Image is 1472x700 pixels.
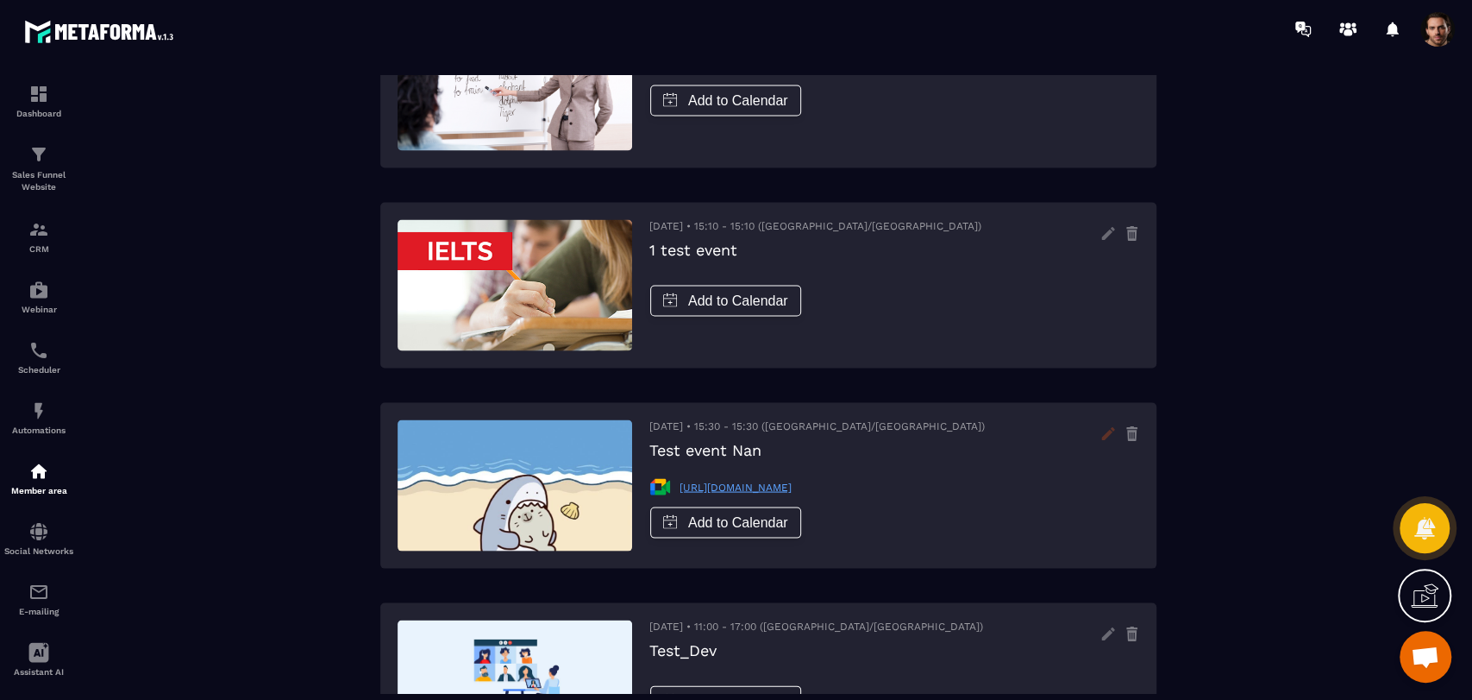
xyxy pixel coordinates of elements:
p: Webinar [4,305,73,314]
img: formation [28,219,49,240]
p: Member area [4,486,73,495]
img: automations [28,280,49,300]
a: emailemailE-mailing [4,569,73,629]
h3: Test_Dev [649,640,983,659]
span: [DATE] • 15:30 - 15:30 ([GEOGRAPHIC_DATA]/[GEOGRAPHIC_DATA]) [649,419,985,432]
img: img [398,19,632,150]
a: schedulerschedulerScheduler [4,327,73,388]
span: [DATE] • 15:10 - 15:10 ([GEOGRAPHIC_DATA]/[GEOGRAPHIC_DATA]) [649,219,981,231]
div: Mở cuộc trò chuyện [1400,631,1451,683]
a: Assistant AI [4,629,73,690]
img: social-network [28,521,49,542]
img: automations [28,461,49,482]
p: Sales Funnel Website [4,169,73,193]
img: scheduler [28,340,49,361]
h3: 1 test event [649,240,981,258]
a: formationformationSales Funnel Website [4,131,73,206]
a: automationsautomationsMember area [4,448,73,508]
a: automationsautomationsAutomations [4,388,73,448]
img: formation [28,144,49,165]
p: Dashboard [4,109,73,118]
h3: Test event Nan [649,440,985,458]
img: img [398,419,632,551]
img: img [398,219,632,350]
p: Assistant AI [4,667,73,677]
img: logo [24,16,179,47]
img: formation [28,84,49,104]
a: [URL][DOMAIN_NAME] [680,481,792,493]
a: formationformationDashboard [4,71,73,131]
a: automationsautomationsWebinar [4,267,73,327]
img: automations [28,400,49,421]
p: Scheduler [4,365,73,375]
p: Automations [4,426,73,435]
a: formationformationCRM [4,206,73,267]
p: CRM [4,244,73,254]
span: [DATE] • 11:00 - 17:00 ([GEOGRAPHIC_DATA]/[GEOGRAPHIC_DATA]) [649,620,983,632]
p: Social Networks [4,546,73,556]
a: social-networksocial-networkSocial Networks [4,508,73,569]
p: E-mailing [4,607,73,616]
img: email [28,582,49,602]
